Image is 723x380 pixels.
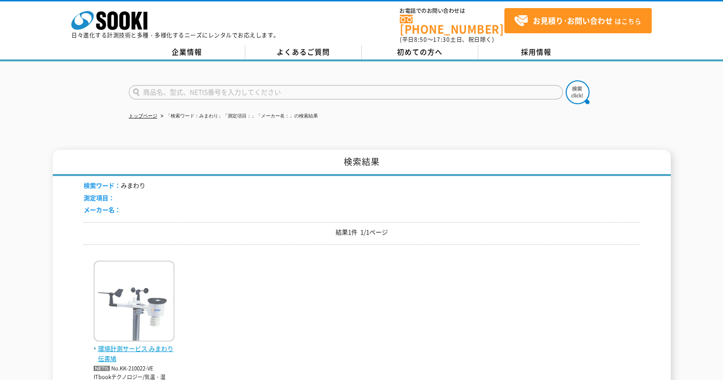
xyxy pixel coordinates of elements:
[84,205,121,214] span: メーカー名：
[129,113,157,118] a: トップページ
[362,45,478,59] a: 初めての方へ
[478,45,595,59] a: 採用情報
[53,150,671,176] h1: 検索結果
[94,344,174,364] span: 環境計測サービス みまわり伝書鳩
[129,85,563,99] input: 商品名、型式、NETIS番号を入力してください
[84,193,115,202] span: 測定項目：
[84,181,121,190] span: 検索ワード：
[566,80,589,104] img: btn_search.png
[94,261,174,344] img: みまわり伝書鳩
[94,334,174,363] a: 環境計測サービス みまわり伝書鳩
[533,15,613,26] strong: お見積り･お問い合わせ
[84,227,640,237] p: 結果1件 1/1ページ
[245,45,362,59] a: よくあるご質問
[84,181,145,191] li: みまわり
[400,15,504,34] a: [PHONE_NUMBER]
[159,111,318,121] li: 「検索ワード：みまわり」「測定項目：」「メーカー名：」の検索結果
[504,8,652,33] a: お見積り･お問い合わせはこちら
[94,364,174,374] p: No.KK-210022-VE
[400,35,494,44] span: (平日 ～ 土日、祝日除く)
[129,45,245,59] a: 企業情報
[397,47,443,57] span: 初めての方へ
[414,35,427,44] span: 8:50
[433,35,450,44] span: 17:30
[71,32,280,38] p: 日々進化する計測技術と多種・多様化するニーズにレンタルでお応えします。
[514,14,641,28] span: はこちら
[400,8,504,14] span: お電話でのお問い合わせは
